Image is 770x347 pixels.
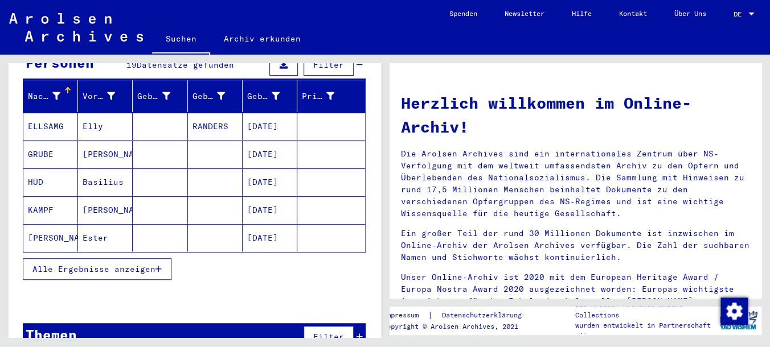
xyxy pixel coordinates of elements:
div: Nachname [28,87,77,105]
mat-cell: [DATE] [243,196,297,224]
p: Die Arolsen Archives Online-Collections [575,300,715,320]
a: Datenschutzerklärung [433,309,535,321]
mat-cell: HUD [23,168,78,196]
mat-cell: [DATE] [243,141,297,168]
mat-cell: [DATE] [243,168,297,196]
div: Geburtsname [137,90,170,102]
mat-cell: [PERSON_NAME] [23,224,78,251]
mat-cell: [PERSON_NAME] [78,196,133,224]
a: Impressum [383,309,428,321]
mat-header-cell: Prisoner # [297,80,365,112]
a: Suchen [152,25,210,55]
mat-cell: GRUBE [23,141,78,168]
div: Vorname [83,90,115,102]
mat-cell: [PERSON_NAME] [78,141,133,168]
mat-header-cell: Nachname [23,80,78,112]
p: Unser Online-Archiv ist 2020 mit dem European Heritage Award / Europa Nostra Award 2020 ausgezeic... [401,271,750,307]
span: Filter [313,60,344,70]
span: 19 [126,60,137,70]
div: Geburtsdatum [247,87,297,105]
p: Ein großer Teil der rund 30 Millionen Dokumente ist inzwischen im Online-Archiv der Arolsen Archi... [401,228,750,263]
span: Alle Ergebnisse anzeigen [32,264,155,274]
img: yv_logo.png [717,306,760,334]
div: Prisoner # [302,90,334,102]
img: Zustimmung ändern [720,298,748,325]
div: Vorname [83,87,132,105]
div: Geburtsdatum [247,90,280,102]
mat-cell: Elly [78,113,133,140]
mat-header-cell: Vorname [78,80,133,112]
div: Geburt‏ [192,90,225,102]
p: wurden entwickelt in Partnerschaft mit [575,320,715,341]
button: Alle Ergebnisse anzeigen [23,258,171,280]
mat-cell: RANDERS [188,113,243,140]
div: | [383,309,535,321]
span: Datensätze gefunden [137,60,234,70]
div: Geburt‏ [192,87,242,105]
mat-header-cell: Geburtsname [133,80,187,112]
span: Filter [313,332,344,342]
img: Arolsen_neg.svg [9,13,143,42]
p: Die Arolsen Archives sind ein internationales Zentrum über NS-Verfolgung mit dem weltweit umfasse... [401,148,750,220]
mat-cell: KAMPF [23,196,78,224]
p: Copyright © Arolsen Archives, 2021 [383,321,535,332]
div: Themen [26,324,77,345]
mat-cell: [DATE] [243,224,297,251]
div: Prisoner # [302,87,351,105]
div: Geburtsname [137,87,187,105]
mat-cell: [DATE] [243,113,297,140]
mat-cell: ELLSAMG [23,113,78,140]
button: Filter [304,54,354,76]
a: Archiv erkunden [210,25,314,52]
mat-cell: Ester [78,224,133,251]
div: Nachname [28,90,60,102]
mat-cell: Basilius [78,168,133,196]
h1: Herzlich willkommen im Online-Archiv! [401,91,750,139]
mat-header-cell: Geburt‏ [188,80,243,112]
span: DE [734,10,746,18]
mat-header-cell: Geburtsdatum [243,80,297,112]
